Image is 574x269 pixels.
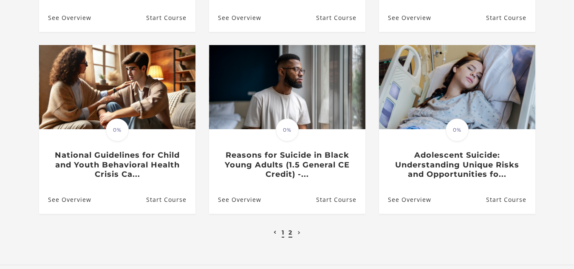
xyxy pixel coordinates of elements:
span: 0% [446,119,469,142]
span: 0% [276,119,299,142]
h3: National Guidelines for Child and Youth Behavioral Health Crisis Ca... [48,150,186,179]
a: National Guidelines for Child and Youth Behavioral Health Crisis Ca...: See Overview [39,186,91,214]
a: Reasons for Suicide in Black Young Adults (1.5 General CE Credit) -...: Resume Course [316,186,365,214]
h3: Adolescent Suicide: Understanding Unique Risks and Opportunities fo... [388,150,526,179]
a: 1 [282,229,284,236]
a: 988 vs. 911: Practical Approaches for Healthcare Providers (1 Gener...: See Overview [379,4,431,31]
a: Innovative Suicide Assessment and Safety Planning (1.5 General CE C...: See Overview [209,4,261,31]
a: Next page [296,229,303,236]
a: Adolescent Suicide: Understanding Unique Risks and Opportunities fo...: Resume Course [486,186,535,214]
a: 988 vs. 911: Practical Approaches for Healthcare Providers (1 Gener...: Resume Course [486,4,535,31]
a: Firearms and Mental Health (1 General CE Credit): Resume Course [146,4,195,31]
a: Reasons for Suicide in Black Young Adults (1.5 General CE Credit) -...: See Overview [209,186,261,214]
a: National Guidelines for Child and Youth Behavioral Health Crisis Ca...: Resume Course [146,186,195,214]
a: Adolescent Suicide: Understanding Unique Risks and Opportunities fo...: See Overview [379,186,431,214]
h3: Reasons for Suicide in Black Young Adults (1.5 General CE Credit) -... [218,150,356,179]
a: Innovative Suicide Assessment and Safety Planning (1.5 General CE C...: Resume Course [316,4,365,31]
a: 2 [288,229,292,236]
a: Firearms and Mental Health (1 General CE Credit): See Overview [39,4,91,31]
span: 0% [106,119,129,142]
